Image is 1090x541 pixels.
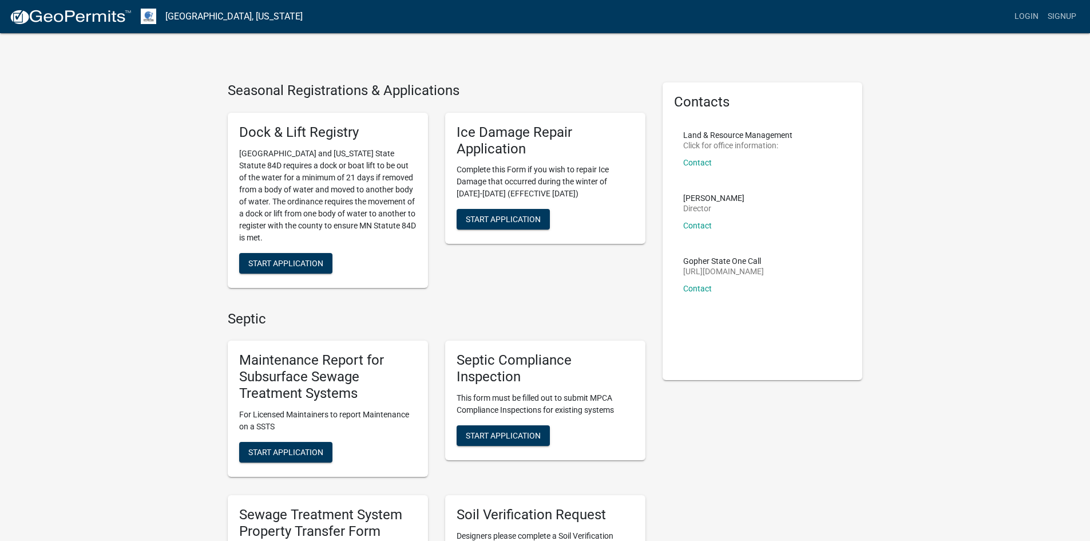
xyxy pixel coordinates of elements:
button: Start Application [457,209,550,230]
button: Start Application [239,442,332,463]
p: Complete this Form if you wish to repair Ice Damage that occurred during the winter of [DATE]-[DA... [457,164,634,200]
h4: Septic [228,311,645,327]
button: Start Application [457,425,550,446]
span: Start Application [466,215,541,224]
p: Gopher State One Call [683,257,764,265]
a: Contact [683,284,712,293]
span: Start Application [248,447,323,456]
p: [GEOGRAPHIC_DATA] and [US_STATE] State Statute 84D requires a dock or boat lift to be out of the ... [239,148,417,244]
p: For Licensed Maintainers to report Maintenance on a SSTS [239,409,417,433]
a: Contact [683,158,712,167]
p: [URL][DOMAIN_NAME] [683,267,764,275]
button: Start Application [239,253,332,274]
a: [GEOGRAPHIC_DATA], [US_STATE] [165,7,303,26]
p: Click for office information: [683,141,792,149]
p: Land & Resource Management [683,131,792,139]
h4: Seasonal Registrations & Applications [228,82,645,99]
h5: Contacts [674,94,851,110]
h5: Dock & Lift Registry [239,124,417,141]
p: Director [683,204,744,212]
span: Start Application [466,431,541,440]
h5: Soil Verification Request [457,507,634,523]
p: This form must be filled out to submit MPCA Compliance Inspections for existing systems [457,392,634,416]
span: Start Application [248,258,323,267]
h5: Ice Damage Repair Application [457,124,634,157]
img: Otter Tail County, Minnesota [141,9,156,24]
h5: Septic Compliance Inspection [457,352,634,385]
a: Login [1010,6,1043,27]
h5: Maintenance Report for Subsurface Sewage Treatment Systems [239,352,417,401]
a: Contact [683,221,712,230]
p: [PERSON_NAME] [683,194,744,202]
a: Signup [1043,6,1081,27]
h5: Sewage Treatment System Property Transfer Form [239,507,417,540]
